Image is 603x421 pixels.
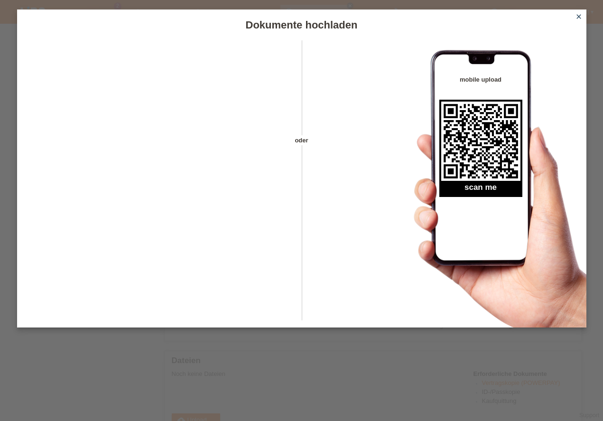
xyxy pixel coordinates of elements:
i: close [575,13,583,20]
a: close [573,12,585,23]
span: oder [285,135,318,145]
h1: Dokumente hochladen [17,19,586,31]
h2: scan me [439,183,522,197]
iframe: Upload [31,64,285,301]
h4: mobile upload [439,76,522,83]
